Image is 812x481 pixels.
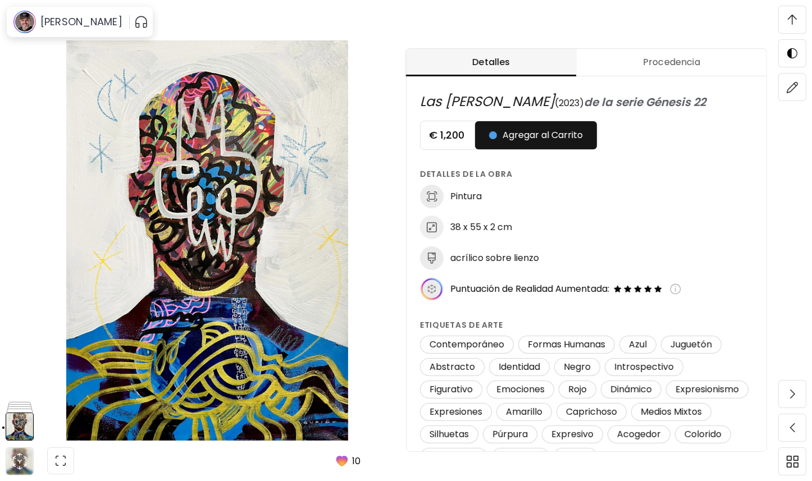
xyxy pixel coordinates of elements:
span: Acogedor [610,428,668,441]
div: animation [11,452,29,470]
span: ( 2023 ) [555,97,584,109]
button: favorites10 [325,446,367,475]
span: Identidad [492,361,547,373]
span: Figurativo [423,383,480,396]
h6: Detalles de la obra [420,168,753,180]
span: Contemporáneo [423,338,511,351]
span: Creativo [495,451,546,463]
img: dimensions [420,216,444,239]
img: filled-star-icon [613,284,623,294]
button: pauseOutline IconGradient Icon [134,13,148,31]
span: Puntuación de Realidad Aumentada: [450,283,609,295]
span: Medios Mixtos [634,406,709,418]
span: Juguetón [664,338,719,351]
img: filled-star-icon [633,284,643,294]
span: Púrpura [486,428,535,441]
span: de la serie Génesis 22 [584,94,706,110]
h6: [PERSON_NAME] [40,15,122,29]
span: Negro [557,361,597,373]
img: filled-star-icon [643,284,653,294]
span: Dinámico [604,383,659,396]
span: Amarillo [499,406,549,418]
span: Energético [423,451,485,463]
img: filled-star-icon [653,284,663,294]
span: Silhuetas [423,428,476,441]
span: Caprichoso [559,406,624,418]
span: Agregar al Carrito [489,129,583,142]
span: Expresionismo [669,383,746,396]
span: Rojo [562,383,594,396]
span: Colorido [678,428,728,441]
img: filled-star-icon [623,284,633,294]
span: Las [PERSON_NAME] [420,92,555,111]
span: Emociones [490,383,551,396]
span: Detalles [413,56,570,69]
span: Azul [622,338,654,351]
span: Introspectivo [608,361,681,373]
h6: Etiquetas de arte [420,319,753,331]
img: icon [420,277,444,301]
h6: Pintura [450,190,482,203]
p: 10 [352,454,361,468]
img: favorites [334,453,350,469]
h6: 38 x 55 x 2 cm [450,221,512,233]
h6: acrílico sobre lienzo [450,252,539,264]
img: medium [420,246,444,270]
span: Único [556,451,595,463]
h5: € 1,200 [421,129,475,142]
img: discipline [420,185,444,208]
span: Expresiones [423,406,489,418]
span: Procedencia [583,56,760,69]
span: Abstracto [423,361,482,373]
span: Formas Humanas [521,338,612,351]
span: Expresivo [545,428,600,441]
button: Agregar al Carrito [475,121,597,149]
img: info-icon [670,283,681,295]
